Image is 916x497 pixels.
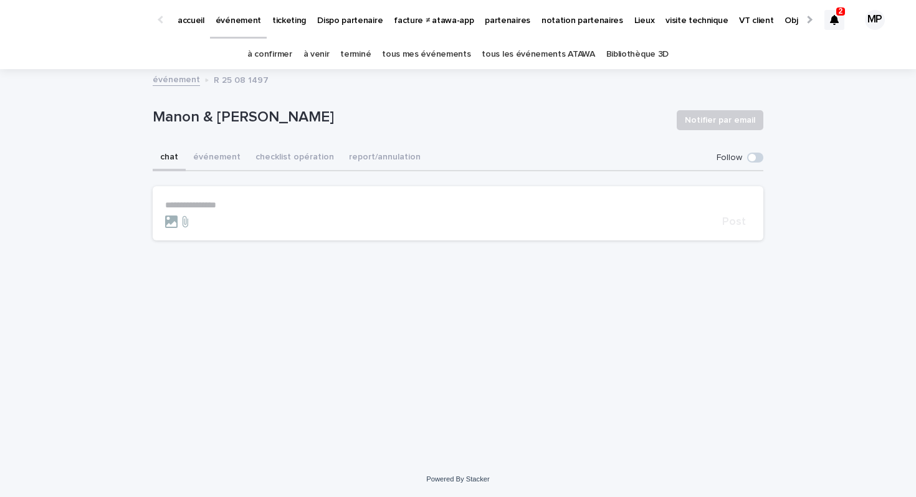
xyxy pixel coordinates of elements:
[247,40,292,69] a: à confirmer
[214,72,269,86] p: R 25 08 1497
[340,40,371,69] a: terminé
[606,40,669,69] a: Bibliothèque 3D
[186,145,248,171] button: événement
[677,110,763,130] button: Notifier par email
[248,145,341,171] button: checklist opération
[153,145,186,171] button: chat
[824,10,844,30] div: 2
[722,216,746,227] span: Post
[839,7,843,16] p: 2
[482,40,594,69] a: tous les événements ATAWA
[685,114,755,126] span: Notifier par email
[303,40,330,69] a: à venir
[717,153,742,163] p: Follow
[25,7,146,32] img: Ls34BcGeRexTGTNfXpUC
[717,216,751,227] button: Post
[153,72,200,86] a: événement
[153,108,667,126] p: Manon & [PERSON_NAME]
[382,40,470,69] a: tous mes événements
[426,475,489,483] a: Powered By Stacker
[341,145,428,171] button: report/annulation
[865,10,885,30] div: MP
